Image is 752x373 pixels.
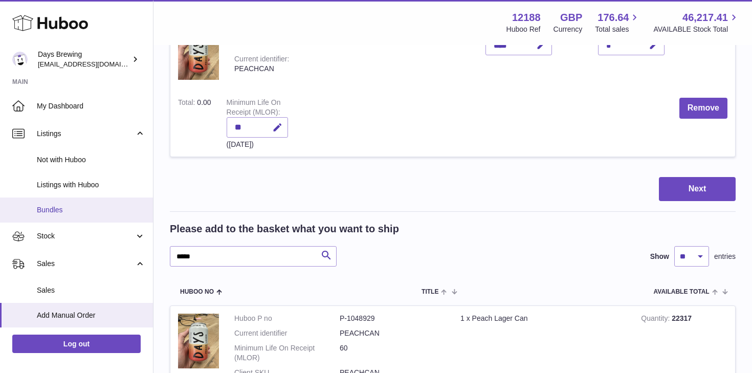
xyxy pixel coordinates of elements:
[37,231,135,241] span: Stock
[598,11,629,25] span: 176.64
[422,289,438,295] span: Title
[714,252,736,261] span: entries
[38,60,150,68] span: [EMAIL_ADDRESS][DOMAIN_NAME]
[234,314,340,323] dt: Huboo P no
[506,25,541,34] div: Huboo Ref
[234,64,289,74] div: PEACHCAN
[679,98,727,119] button: Remove
[37,101,145,111] span: My Dashboard
[512,11,541,25] strong: 12188
[37,180,145,190] span: Listings with Huboo
[197,98,211,106] span: 0.00
[227,98,281,119] label: Minimum Life On Receipt (MLOR)
[650,252,669,261] label: Show
[595,11,640,34] a: 176.64 Total sales
[653,25,740,34] span: AVAILABLE Stock Total
[653,11,740,34] a: 46,217.41 AVAILABLE Stock Total
[178,98,197,109] label: Total
[178,25,219,80] img: 1 x Peach Lager Can
[234,343,340,363] dt: Minimum Life On Receipt (MLOR)
[659,177,736,201] button: Next
[37,259,135,269] span: Sales
[340,343,445,363] dd: 60
[234,328,340,338] dt: Current identifier
[38,50,130,69] div: Days Brewing
[12,335,141,353] a: Log out
[682,11,728,25] span: 46,217.41
[560,11,582,25] strong: GBP
[37,155,145,165] span: Not with Huboo
[234,55,289,65] div: Current identifier
[340,328,445,338] dd: PEACHCAN
[12,52,28,67] img: helena@daysbrewing.com
[641,314,672,325] strong: Quantity
[595,25,640,34] span: Total sales
[340,314,445,323] dd: P-1048929
[37,205,145,215] span: Bundles
[37,129,135,139] span: Listings
[178,314,219,368] img: 1 x Peach Lager Can
[37,311,145,320] span: Add Manual Order
[654,289,710,295] span: AVAILABLE Total
[297,17,477,90] td: 1 x Peach Lager Can
[37,286,145,295] span: Sales
[227,140,288,149] div: ([DATE])
[170,222,399,236] h2: Please add to the basket what you want to ship
[554,25,583,34] div: Currency
[180,289,214,295] span: Huboo no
